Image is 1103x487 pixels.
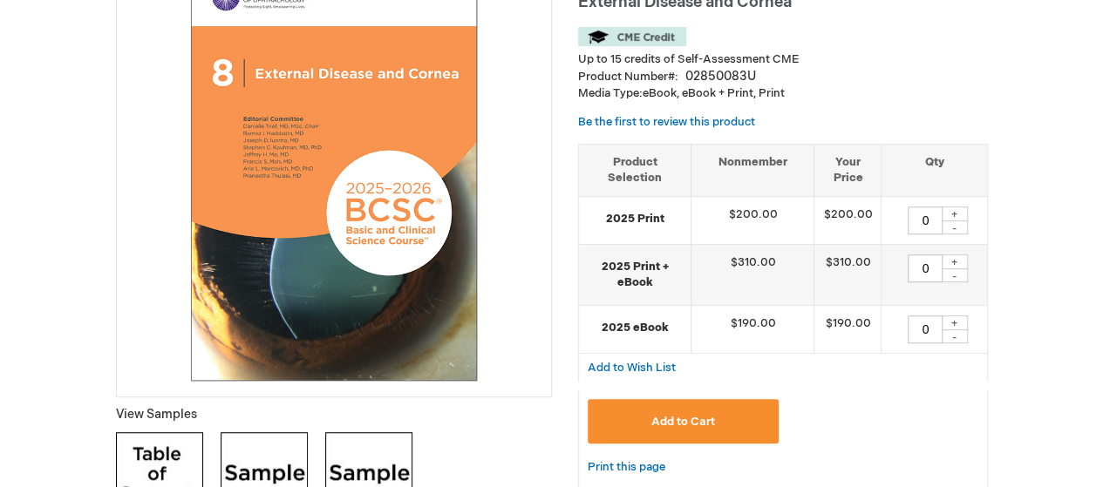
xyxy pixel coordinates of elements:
[691,144,814,196] th: Nonmember
[588,399,780,443] button: Add to Cart
[814,144,882,196] th: Your Price
[579,144,691,196] th: Product Selection
[685,68,756,85] div: 02850083U
[942,268,968,282] div: -
[651,415,715,429] span: Add to Cart
[814,196,882,244] td: $200.00
[942,315,968,330] div: +
[814,305,882,353] td: $190.00
[578,27,686,46] img: CME Credit
[942,206,968,221] div: +
[942,220,968,234] div: -
[814,244,882,305] td: $310.00
[691,305,814,353] td: $190.00
[588,457,665,478] a: Print this page
[588,361,676,375] span: Add to Wish List
[691,196,814,244] td: $200.00
[578,85,988,102] p: eBook, eBook + Print, Print
[588,320,683,336] strong: 2025 eBook
[116,406,552,423] p: View Samples
[908,254,943,282] input: Qty
[882,144,987,196] th: Qty
[942,329,968,343] div: -
[588,259,683,291] strong: 2025 Print + eBook
[908,206,943,234] input: Qty
[578,70,678,84] strong: Product Number
[588,211,683,227] strong: 2025 Print
[578,115,755,129] a: Be the first to review this product
[588,360,676,375] a: Add to Wish List
[578,86,643,100] strong: Media Type:
[908,315,943,343] input: Qty
[691,244,814,305] td: $310.00
[942,254,968,269] div: +
[578,51,988,68] li: Up to 15 credits of Self-Assessment CME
